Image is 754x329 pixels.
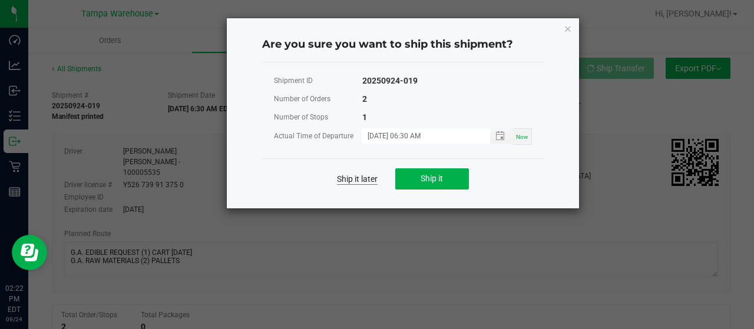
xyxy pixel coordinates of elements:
[274,92,362,107] div: Number of Orders
[362,128,478,143] input: MM/dd/yyyy HH:MM a
[362,92,367,107] div: 2
[362,74,418,88] div: 20250924-019
[395,168,469,190] button: Ship it
[274,110,362,125] div: Number of Stops
[337,173,378,185] a: Ship it later
[12,235,47,270] iframe: Resource center
[564,21,572,35] button: Close
[262,37,544,52] h4: Are you sure you want to ship this shipment?
[362,110,367,125] div: 1
[274,74,362,88] div: Shipment ID
[490,128,513,143] span: Toggle popup
[421,174,443,183] span: Ship it
[516,134,528,140] span: Now
[274,129,362,144] div: Actual Time of Departure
